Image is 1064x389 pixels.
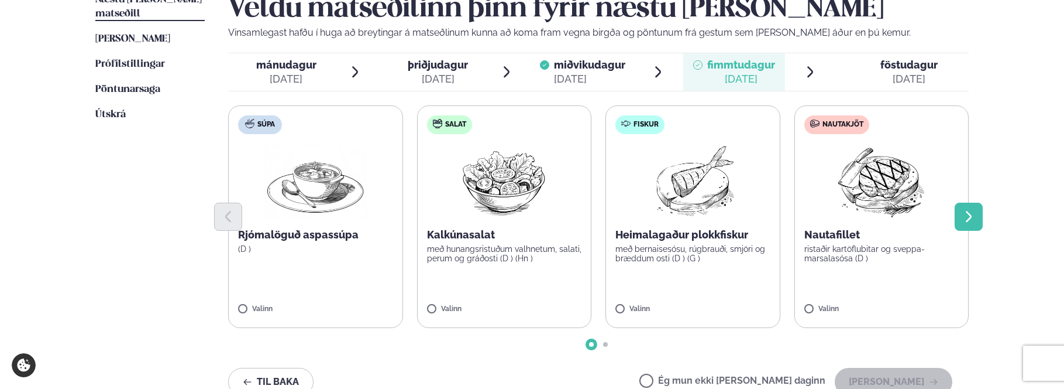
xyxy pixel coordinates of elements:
img: beef.svg [810,119,819,128]
p: Kalkúnasalat [427,228,582,242]
span: Go to slide 1 [589,342,594,347]
span: Prófílstillingar [95,59,165,69]
a: Cookie settings [12,353,36,377]
p: ristaðir kartöflubitar og sveppa- marsalasósa (D ) [804,244,959,263]
p: með bernaisesósu, rúgbrauði, smjöri og bræddum osti (D ) (G ) [615,244,770,263]
img: Soup.png [264,144,367,219]
span: miðvikudagur [554,59,625,71]
span: Útskrá [95,110,126,120]
img: Beef-Meat.png [829,144,933,219]
img: Salad.png [452,144,556,219]
img: Fish.png [641,144,745,219]
p: Nautafillet [804,228,959,242]
div: [DATE] [707,72,775,86]
img: fish.svg [621,119,631,128]
p: Vinsamlegast hafðu í huga að breytingar á matseðlinum kunna að koma fram vegna birgða og pöntunum... [228,26,969,40]
span: [PERSON_NAME] [95,34,170,44]
span: þriðjudagur [408,59,468,71]
span: Pöntunarsaga [95,84,160,94]
p: Heimalagaður plokkfiskur [615,228,770,242]
a: Prófílstillingar [95,57,165,71]
div: [DATE] [554,72,625,86]
div: [DATE] [880,72,938,86]
span: Go to slide 2 [603,342,608,347]
p: Rjómalöguð aspassúpa [238,228,393,242]
span: föstudagur [880,59,938,71]
a: Pöntunarsaga [95,83,160,97]
span: Fiskur [633,120,659,129]
a: [PERSON_NAME] [95,32,170,46]
p: með hunangsristuðum valhnetum, salati, perum og gráðosti (D ) (Hn ) [427,244,582,263]
button: Next slide [955,203,983,231]
p: (D ) [238,244,393,254]
div: [DATE] [256,72,316,86]
span: Salat [445,120,466,129]
a: Útskrá [95,108,126,122]
button: Previous slide [214,203,242,231]
span: mánudagur [256,59,316,71]
span: Nautakjöt [822,120,863,129]
span: Súpa [257,120,275,129]
img: salad.svg [433,119,442,128]
span: fimmtudagur [707,59,775,71]
img: soup.svg [245,119,254,128]
div: [DATE] [408,72,468,86]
